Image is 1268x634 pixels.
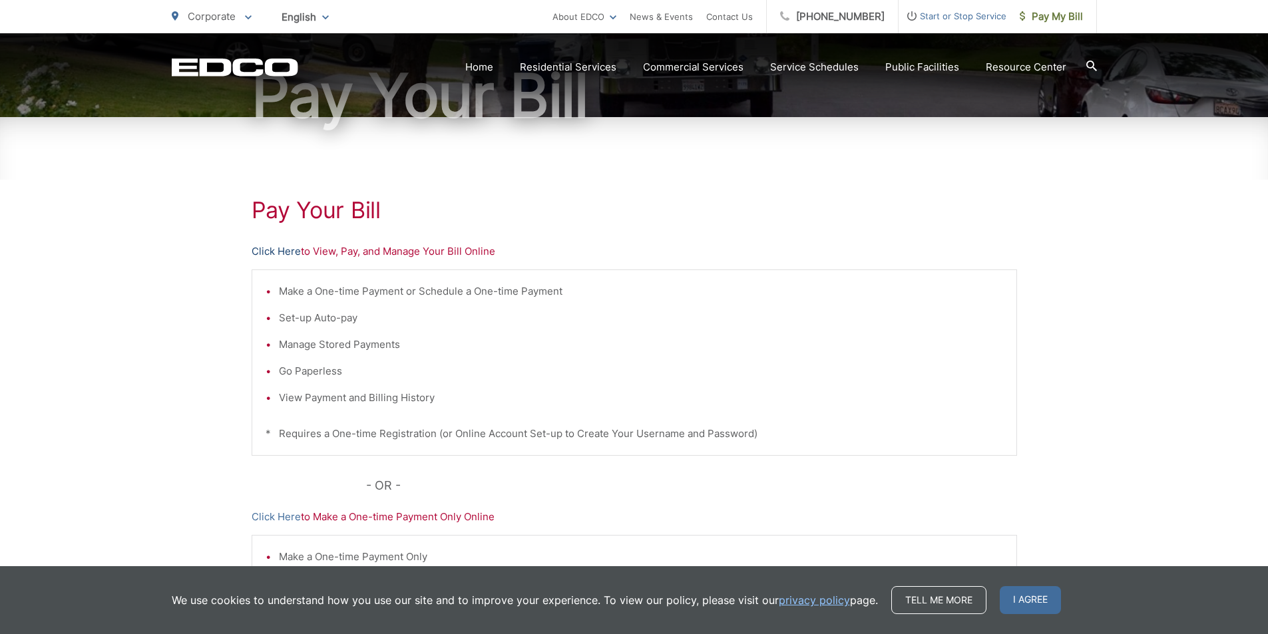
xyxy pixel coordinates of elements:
[252,197,1017,224] h1: Pay Your Bill
[520,59,616,75] a: Residential Services
[252,243,1017,259] p: to View, Pay, and Manage Your Bill Online
[465,59,493,75] a: Home
[252,243,301,259] a: Click Here
[885,59,959,75] a: Public Facilities
[272,5,339,29] span: English
[279,390,1003,406] li: View Payment and Billing History
[770,59,859,75] a: Service Schedules
[552,9,616,25] a: About EDCO
[706,9,753,25] a: Contact Us
[1000,586,1061,614] span: I agree
[279,310,1003,326] li: Set-up Auto-pay
[188,10,236,23] span: Corporate
[630,9,693,25] a: News & Events
[986,59,1066,75] a: Resource Center
[366,476,1017,496] p: - OR -
[779,592,850,608] a: privacy policy
[1020,9,1083,25] span: Pay My Bill
[252,509,1017,525] p: to Make a One-time Payment Only Online
[279,363,1003,379] li: Go Paperless
[279,283,1003,299] li: Make a One-time Payment or Schedule a One-time Payment
[172,592,878,608] p: We use cookies to understand how you use our site and to improve your experience. To view our pol...
[172,58,298,77] a: EDCD logo. Return to the homepage.
[252,509,301,525] a: Click Here
[266,426,1003,442] p: * Requires a One-time Registration (or Online Account Set-up to Create Your Username and Password)
[279,337,1003,353] li: Manage Stored Payments
[279,549,1003,565] li: Make a One-time Payment Only
[643,59,743,75] a: Commercial Services
[172,63,1097,129] h1: Pay Your Bill
[891,586,986,614] a: Tell me more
